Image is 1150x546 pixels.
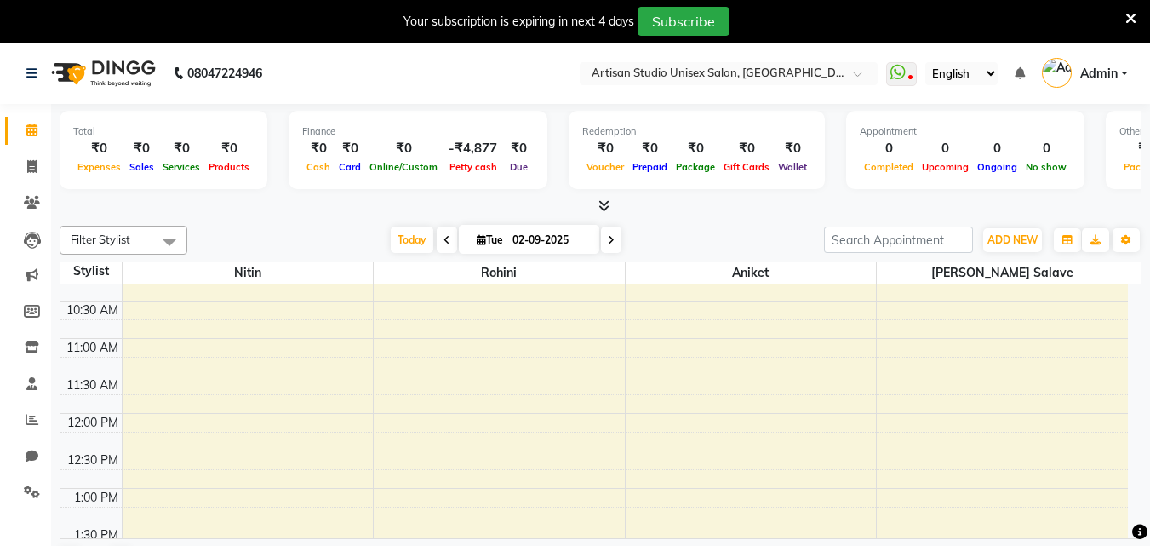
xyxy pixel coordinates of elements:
[472,233,507,246] span: Tue
[628,161,672,173] span: Prepaid
[582,161,628,173] span: Voucher
[158,161,204,173] span: Services
[1021,139,1071,158] div: 0
[628,139,672,158] div: ₹0
[626,262,877,284] span: Aniket
[824,227,973,253] input: Search Appointment
[638,7,729,36] button: Subscribe
[445,161,501,173] span: Petty cash
[877,262,1128,284] span: [PERSON_NAME] Salave
[1080,65,1118,83] span: Admin
[63,339,122,357] div: 11:00 AM
[187,49,262,97] b: 08047224946
[983,228,1042,252] button: ADD NEW
[860,124,1071,139] div: Appointment
[204,139,254,158] div: ₹0
[335,139,365,158] div: ₹0
[504,139,534,158] div: ₹0
[365,139,442,158] div: ₹0
[302,161,335,173] span: Cash
[63,376,122,394] div: 11:30 AM
[73,139,125,158] div: ₹0
[43,49,160,97] img: logo
[672,139,719,158] div: ₹0
[973,139,1021,158] div: 0
[506,161,532,173] span: Due
[1042,58,1072,88] img: Admin
[860,139,918,158] div: 0
[125,161,158,173] span: Sales
[672,161,719,173] span: Package
[335,161,365,173] span: Card
[403,13,634,31] div: Your subscription is expiring in next 4 days
[63,302,122,319] div: 10:30 AM
[71,526,122,544] div: 1:30 PM
[918,161,973,173] span: Upcoming
[73,124,254,139] div: Total
[64,414,122,432] div: 12:00 PM
[302,124,534,139] div: Finance
[442,139,504,158] div: -₹4,877
[374,262,625,284] span: Rohini
[719,161,774,173] span: Gift Cards
[987,233,1038,246] span: ADD NEW
[64,451,122,469] div: 12:30 PM
[860,161,918,173] span: Completed
[204,161,254,173] span: Products
[71,489,122,507] div: 1:00 PM
[125,139,158,158] div: ₹0
[774,139,811,158] div: ₹0
[918,139,973,158] div: 0
[60,262,122,280] div: Stylist
[71,233,130,246] span: Filter Stylist
[158,139,204,158] div: ₹0
[1021,161,1071,173] span: No show
[973,161,1021,173] span: Ongoing
[507,227,592,253] input: 2025-09-02
[123,262,374,284] span: Nitin
[774,161,811,173] span: Wallet
[365,161,442,173] span: Online/Custom
[73,161,125,173] span: Expenses
[391,227,433,253] span: Today
[302,139,335,158] div: ₹0
[719,139,774,158] div: ₹0
[582,139,628,158] div: ₹0
[582,124,811,139] div: Redemption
